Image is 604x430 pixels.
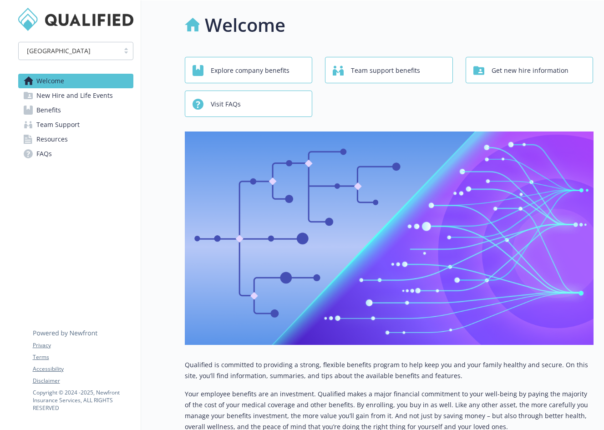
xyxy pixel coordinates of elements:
[211,96,241,113] span: Visit FAQs
[351,62,420,79] span: Team support benefits
[27,46,91,56] span: [GEOGRAPHIC_DATA]
[325,57,453,83] button: Team support benefits
[18,88,133,103] a: New Hire and Life Events
[33,353,133,361] a: Terms
[185,91,313,117] button: Visit FAQs
[211,62,289,79] span: Explore company benefits
[33,341,133,349] a: Privacy
[33,365,133,373] a: Accessibility
[36,117,80,132] span: Team Support
[36,147,52,161] span: FAQs
[466,57,594,83] button: Get new hire information
[36,132,68,147] span: Resources
[23,46,115,56] span: [GEOGRAPHIC_DATA]
[492,62,568,79] span: Get new hire information
[18,147,133,161] a: FAQs
[185,57,313,83] button: Explore company benefits
[185,359,594,381] p: Qualified is committed to providing a strong, flexible benefits program to help keep you and your...
[36,74,64,88] span: Welcome
[18,103,133,117] a: Benefits
[205,11,285,39] h1: Welcome
[36,103,61,117] span: Benefits
[33,389,133,412] p: Copyright © 2024 - 2025 , Newfront Insurance Services, ALL RIGHTS RESERVED
[18,132,133,147] a: Resources
[33,377,133,385] a: Disclaimer
[185,132,594,345] img: overview page banner
[18,74,133,88] a: Welcome
[18,117,133,132] a: Team Support
[36,88,113,103] span: New Hire and Life Events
